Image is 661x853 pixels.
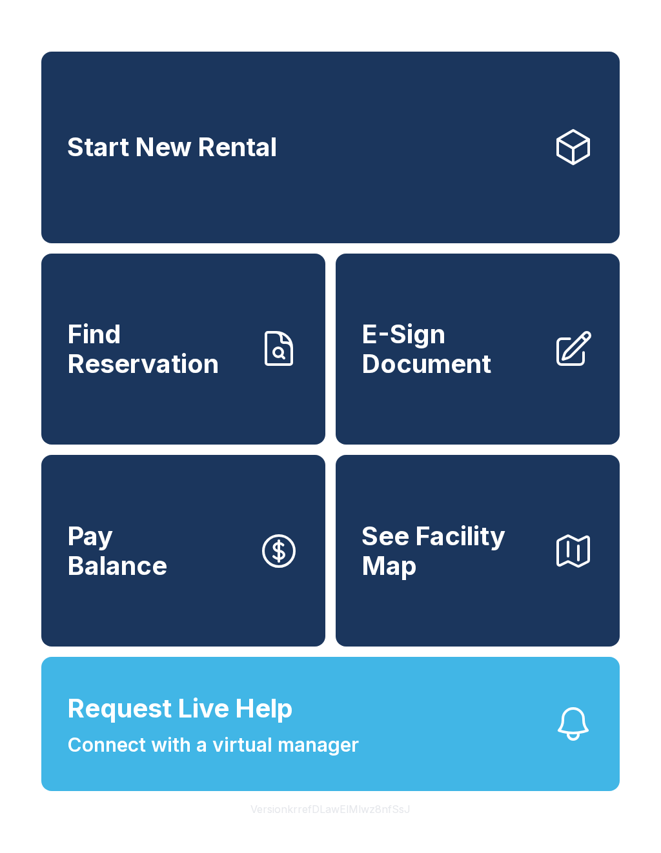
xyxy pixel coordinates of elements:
[67,521,167,580] span: Pay Balance
[67,132,277,162] span: Start New Rental
[41,455,325,647] button: PayBalance
[336,254,620,445] a: E-Sign Document
[67,689,293,728] span: Request Live Help
[67,730,359,759] span: Connect with a virtual manager
[336,455,620,647] button: See Facility Map
[361,521,542,580] span: See Facility Map
[41,657,620,791] button: Request Live HelpConnect with a virtual manager
[361,319,542,378] span: E-Sign Document
[41,52,620,243] a: Start New Rental
[240,791,421,827] button: VersionkrrefDLawElMlwz8nfSsJ
[41,254,325,445] a: Find Reservation
[67,319,248,378] span: Find Reservation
